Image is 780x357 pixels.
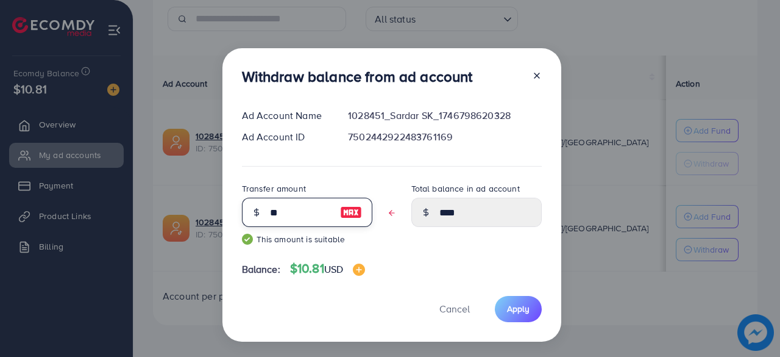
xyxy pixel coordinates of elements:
span: Apply [507,303,530,315]
div: Ad Account ID [232,130,339,144]
img: image [353,264,365,276]
span: Balance: [242,262,280,276]
button: Cancel [424,296,485,322]
label: Transfer amount [242,182,306,195]
button: Apply [495,296,542,322]
small: This amount is suitable [242,233,372,245]
span: Cancel [439,302,470,316]
div: 1028451_Sardar SK_1746798620328 [338,109,551,123]
h4: $10.81 [290,261,365,276]
div: Ad Account Name [232,109,339,123]
img: guide [242,234,253,245]
img: image [340,205,362,220]
label: Total balance in ad account [411,182,520,195]
div: 7502442922483761169 [338,130,551,144]
span: USD [324,262,343,276]
h3: Withdraw balance from ad account [242,68,473,85]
